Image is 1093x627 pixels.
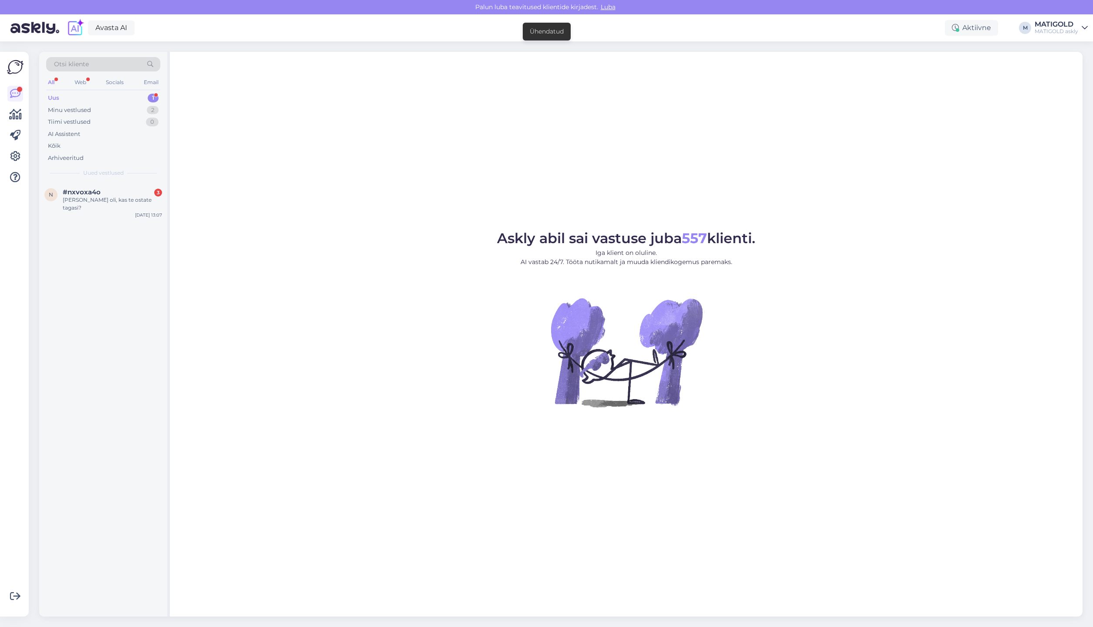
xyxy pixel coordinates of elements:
span: Askly abil sai vastuse juba klienti. [497,230,755,247]
img: explore-ai [66,19,85,37]
div: 3 [154,189,162,197]
div: Ühendatud [530,27,564,36]
div: Email [142,77,160,88]
div: [DATE] 13:07 [135,212,162,218]
div: [PERSON_NAME] oli, kas te ostate tagasi? [63,196,162,212]
div: Socials [104,77,125,88]
div: MATIGOLD [1035,21,1078,28]
div: M [1019,22,1031,34]
div: Minu vestlused [48,106,91,115]
div: Web [73,77,88,88]
p: Iga klient on oluline. AI vastab 24/7. Tööta nutikamalt ja muuda kliendikogemus paremaks. [497,248,755,267]
span: Luba [598,3,618,11]
div: Aktiivne [945,20,998,36]
div: MATIGOLD askly [1035,28,1078,35]
a: MATIGOLDMATIGOLD askly [1035,21,1088,35]
div: Tiimi vestlused [48,118,91,126]
span: Otsi kliente [54,60,89,69]
div: 0 [146,118,159,126]
span: #nxvoxa4o [63,188,101,196]
img: No Chat active [548,274,705,430]
a: Avasta AI [88,20,135,35]
div: AI Assistent [48,130,80,139]
div: 1 [148,94,159,102]
div: All [46,77,56,88]
span: Uued vestlused [83,169,124,177]
div: 2 [147,106,159,115]
div: Uus [48,94,59,102]
div: Kõik [48,142,61,150]
div: Arhiveeritud [48,154,84,163]
img: Askly Logo [7,59,24,75]
span: n [49,191,53,198]
b: 557 [682,230,707,247]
